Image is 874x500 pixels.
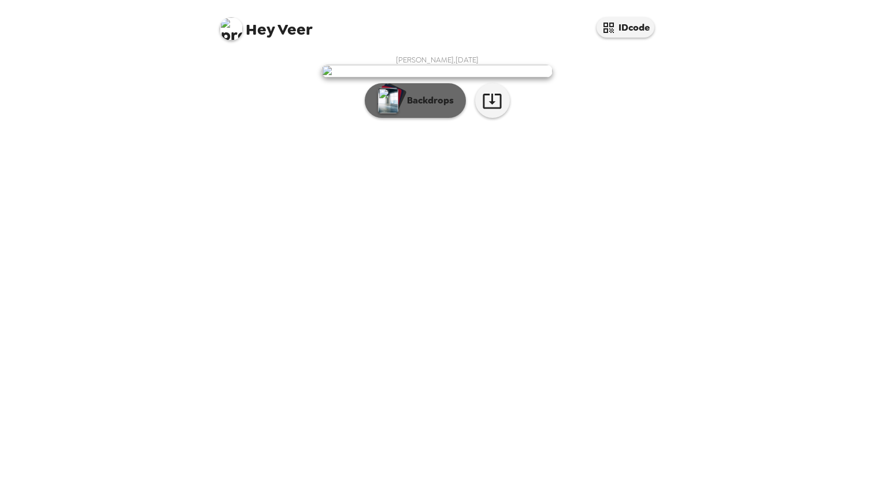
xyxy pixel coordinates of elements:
button: Backdrops [365,83,466,118]
img: user [321,65,553,77]
button: IDcode [597,17,654,38]
span: [PERSON_NAME] , [DATE] [396,55,479,65]
p: Backdrops [401,94,454,108]
span: Hey [246,19,275,40]
span: Veer [220,12,313,38]
img: profile pic [220,17,243,40]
